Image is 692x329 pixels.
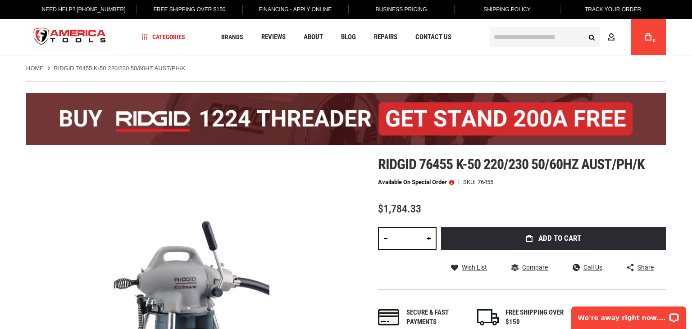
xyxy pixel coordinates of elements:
[300,31,327,43] a: About
[54,65,185,72] strong: RIDGID 76455 K-50 220/230 50/60HZ AUST/PH/K
[411,31,455,43] a: Contact Us
[463,179,478,185] strong: SKU
[378,156,645,173] span: Ridgid 76455 k-50 220/230 50/60hz aust/ph/k
[640,19,657,55] a: 0
[221,34,243,40] span: Brands
[441,227,666,250] button: Add to Cart
[374,34,397,41] span: Repairs
[462,264,487,270] span: Wish List
[26,20,114,54] img: America Tools
[378,179,454,185] p: Available on Special Order
[511,263,548,271] a: Compare
[26,20,114,54] a: store logo
[483,6,531,13] span: Shipping Policy
[378,203,421,215] span: $1,784.33
[406,308,465,327] div: Secure & fast payments
[378,309,400,325] img: payments
[653,38,656,43] span: 0
[304,34,323,41] span: About
[337,31,360,43] a: Blog
[370,31,401,43] a: Repairs
[451,263,487,271] a: Wish List
[522,264,548,270] span: Compare
[573,263,602,271] a: Call Us
[142,34,185,40] span: Categories
[138,31,189,43] a: Categories
[637,264,654,270] span: Share
[477,309,499,325] img: shipping
[261,34,286,41] span: Reviews
[583,264,602,270] span: Call Us
[217,31,247,43] a: Brands
[257,31,290,43] a: Reviews
[478,179,493,185] div: 76455
[341,34,356,41] span: Blog
[505,308,564,327] div: FREE SHIPPING OVER $150
[415,34,451,41] span: Contact Us
[26,64,44,72] a: Home
[565,301,692,329] iframe: LiveChat chat widget
[538,234,581,242] span: Add to Cart
[26,93,666,145] img: BOGO: Buy the RIDGID® 1224 Threader (26092), get the 92467 200A Stand FREE!
[583,28,600,45] button: Search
